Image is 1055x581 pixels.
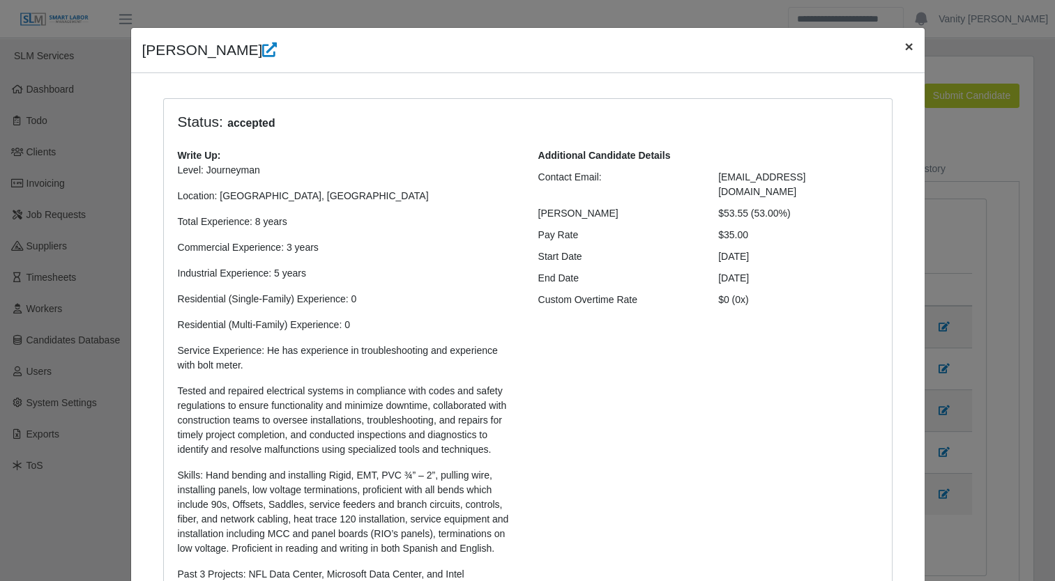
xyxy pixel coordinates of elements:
div: [DATE] [708,249,888,264]
span: × [904,38,913,54]
span: accepted [223,115,280,132]
p: Commercial Experience: 3 years [178,240,517,255]
div: $53.55 (53.00%) [708,206,888,221]
span: $0 (0x) [718,294,749,305]
span: [EMAIL_ADDRESS][DOMAIN_NAME] [718,171,805,197]
button: Close [893,28,924,65]
b: Additional Candidate Details [538,150,671,161]
div: End Date [528,271,708,286]
div: $35.00 [708,228,888,242]
p: Residential (Multi-Family) Experience: 0 [178,318,517,332]
div: [PERSON_NAME] [528,206,708,221]
p: Location: [GEOGRAPHIC_DATA], [GEOGRAPHIC_DATA] [178,189,517,203]
div: Pay Rate [528,228,708,242]
p: Service Experience: He has experience in troubleshooting and experience with bolt meter. [178,343,517,373]
span: [DATE] [718,272,749,284]
h4: [PERSON_NAME] [142,39,278,61]
div: Custom Overtime Rate [528,293,708,307]
div: Contact Email: [528,170,708,199]
div: Start Date [528,249,708,264]
b: Write Up: [178,150,221,161]
p: Industrial Experience: 5 years [178,266,517,281]
h4: Status: [178,113,698,132]
p: Skills: Hand bending and installing Rigid, EMT, PVC ¾” – 2”, pulling wire, installing panels, low... [178,468,517,556]
p: Level: Journeyman [178,163,517,178]
p: Tested and repaired electrical systems in compliance with codes and safety regulations to ensure ... [178,384,517,457]
p: Residential (Single-Family) Experience: 0 [178,292,517,307]
p: Total Experience: 8 years [178,215,517,229]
